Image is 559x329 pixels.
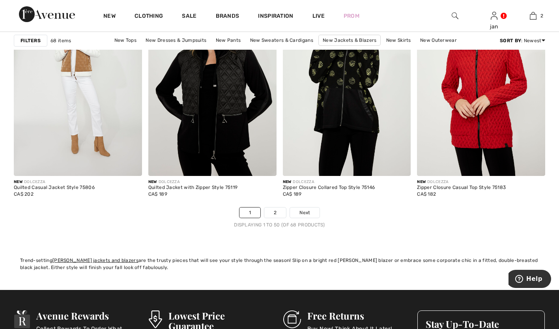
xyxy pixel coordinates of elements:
[299,209,310,216] span: Next
[14,185,95,191] div: Quilted Casual Jacket Style 75806
[14,310,30,328] img: Avenue Rewards
[36,310,133,321] h3: Avenue Rewards
[417,185,506,191] div: Zipper Closure Casual Top Style 75183
[20,257,539,271] div: Trend-setting are the trusty pieces that will see your style through the season! Slip on a bright...
[509,270,551,290] iframe: Opens a widget where you can find more information
[307,310,392,321] h3: Free Returns
[149,310,162,328] img: Lowest Price Guarantee
[491,12,497,19] a: Sign In
[103,13,116,21] a: New
[21,37,41,44] strong: Filters
[500,37,545,44] div: : Newest
[382,35,415,45] a: New Skirts
[212,35,245,45] a: New Pants
[14,179,22,184] span: New
[148,179,237,185] div: DOLCEZZA
[264,207,286,218] a: 2
[135,13,163,21] a: Clothing
[14,179,95,185] div: DOLCEZZA
[530,11,537,21] img: My Bag
[148,191,167,197] span: CA$ 189
[312,12,325,20] a: Live
[283,185,375,191] div: Zipper Closure Collared Top Style 75146
[258,13,293,21] span: Inspiration
[239,207,260,218] a: 1
[110,35,140,45] a: New Tops
[52,258,138,263] a: [PERSON_NAME] jackets and blazers
[475,22,513,31] div: jan
[148,185,237,191] div: Quilted Jacket with Zipper Style 75119
[14,221,545,228] div: Displaying 1 to 50 (of 68 products)
[417,179,506,185] div: DOLCEZZA
[283,310,301,328] img: Free Returns
[344,12,359,20] a: Prom
[182,13,196,21] a: Sale
[491,11,497,21] img: My Info
[417,179,426,184] span: New
[290,207,320,218] a: Next
[148,179,157,184] span: New
[14,207,545,228] nav: Page navigation
[452,11,458,21] img: search the website
[417,191,436,197] span: CA$ 182
[283,191,302,197] span: CA$ 189
[246,35,317,45] a: New Sweaters & Cardigans
[318,35,381,46] a: New Jackets & Blazers
[142,35,210,45] a: New Dresses & Jumpsuits
[50,37,71,44] span: 68 items
[283,179,292,184] span: New
[500,38,521,43] strong: Sort By
[14,191,34,197] span: CA$ 202
[514,11,552,21] a: 2
[426,319,536,329] h3: Stay Up-To-Date
[216,13,239,21] a: Brands
[283,179,375,185] div: DOLCEZZA
[19,6,75,22] img: 1ère Avenue
[416,35,461,45] a: New Outerwear
[540,12,543,19] span: 2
